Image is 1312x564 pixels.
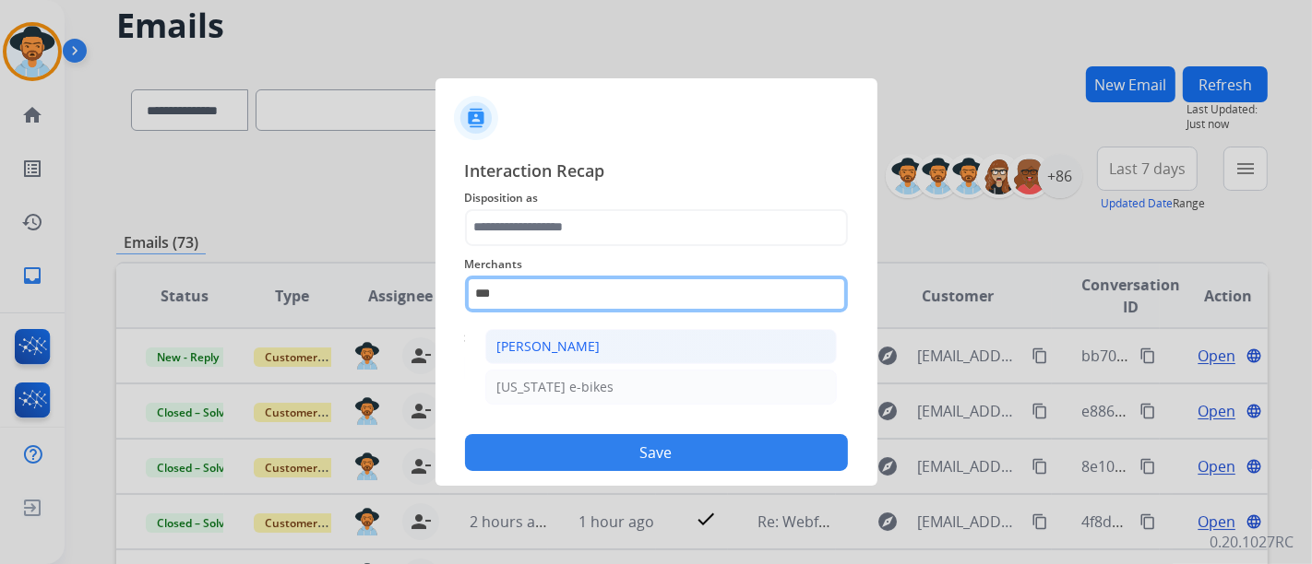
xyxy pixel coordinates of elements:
span: Interaction Recap [465,158,848,187]
img: contactIcon [454,96,498,140]
div: [US_STATE] e-bikes [497,378,614,396]
span: Disposition as [465,187,848,209]
button: Save [465,434,848,471]
span: Merchants [465,253,848,276]
div: [PERSON_NAME] [497,337,601,356]
p: 0.20.1027RC [1210,531,1294,553]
